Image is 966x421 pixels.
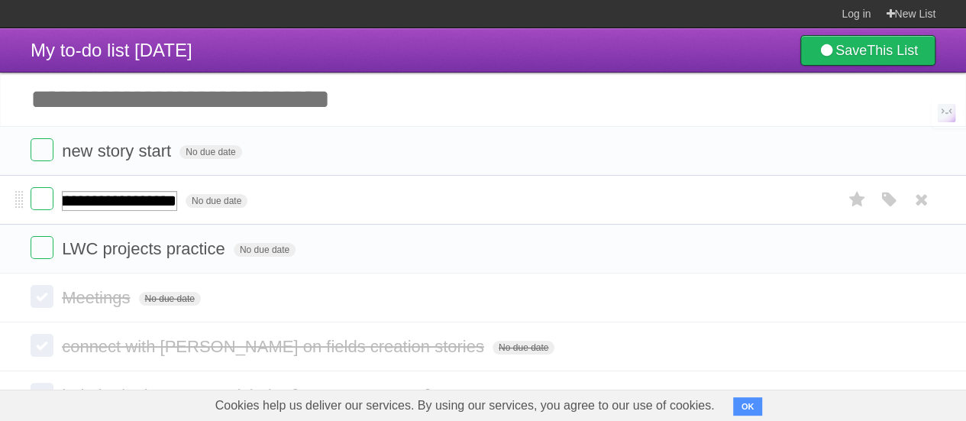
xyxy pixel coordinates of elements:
[62,337,488,356] span: connect with [PERSON_NAME] on fields creation stories
[733,397,763,416] button: OK
[31,187,53,210] label: Done
[842,187,871,212] label: Star task
[62,141,175,160] span: new story start
[139,292,201,306] span: No due date
[31,334,53,357] label: Done
[179,145,241,159] span: No due date
[31,40,192,60] span: My to-do list [DATE]
[800,35,935,66] a: SaveThis List
[186,194,247,208] span: No due date
[62,288,134,307] span: Meetings
[31,138,53,161] label: Done
[200,390,730,421] span: Cookies help us deliver our services. By using our services, you agree to our use of cookies.
[867,43,918,58] b: This List
[62,239,229,258] span: LWC projects practice
[31,285,53,308] label: Done
[62,386,435,405] span: help in deployment to Vishal & [PERSON_NAME]
[234,243,296,257] span: No due date
[31,236,53,259] label: Done
[493,341,554,355] span: No due date
[31,383,53,406] label: Done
